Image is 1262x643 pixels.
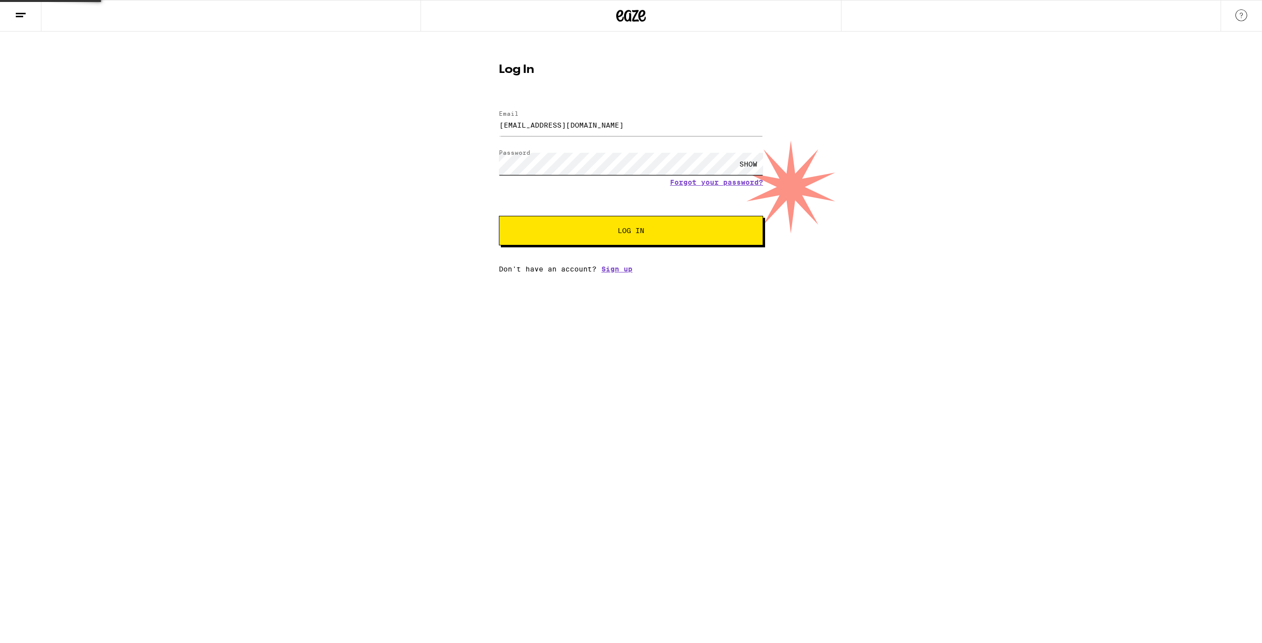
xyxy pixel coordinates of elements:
[499,114,763,136] input: Email
[601,265,632,273] a: Sign up
[670,178,763,186] a: Forgot your password?
[499,265,763,273] div: Don't have an account?
[499,216,763,245] button: Log In
[499,64,763,76] h1: Log In
[6,7,71,15] span: Hi. Need any help?
[499,110,519,117] label: Email
[499,149,530,156] label: Password
[734,153,763,175] div: SHOW
[618,227,644,234] span: Log In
